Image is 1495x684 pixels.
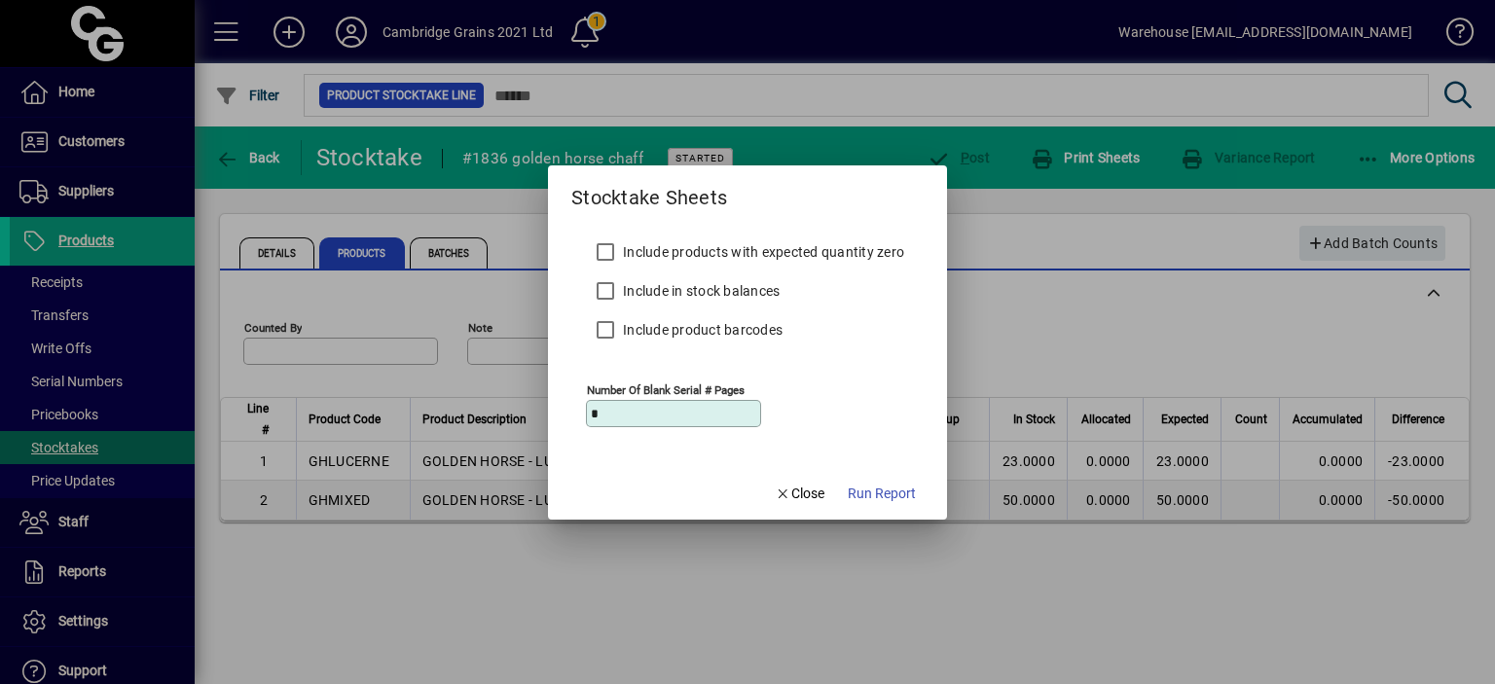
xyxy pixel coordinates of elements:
button: Run Report [840,477,924,512]
label: Include product barcodes [619,320,783,340]
span: Run Report [848,484,916,504]
span: Close [775,484,825,504]
label: Include in stock balances [619,281,780,301]
h2: Stocktake Sheets [548,165,750,213]
label: Include products with expected quantity zero [619,242,904,262]
mat-label: Number of blank serial # pages [587,382,745,396]
button: Close [767,477,833,512]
